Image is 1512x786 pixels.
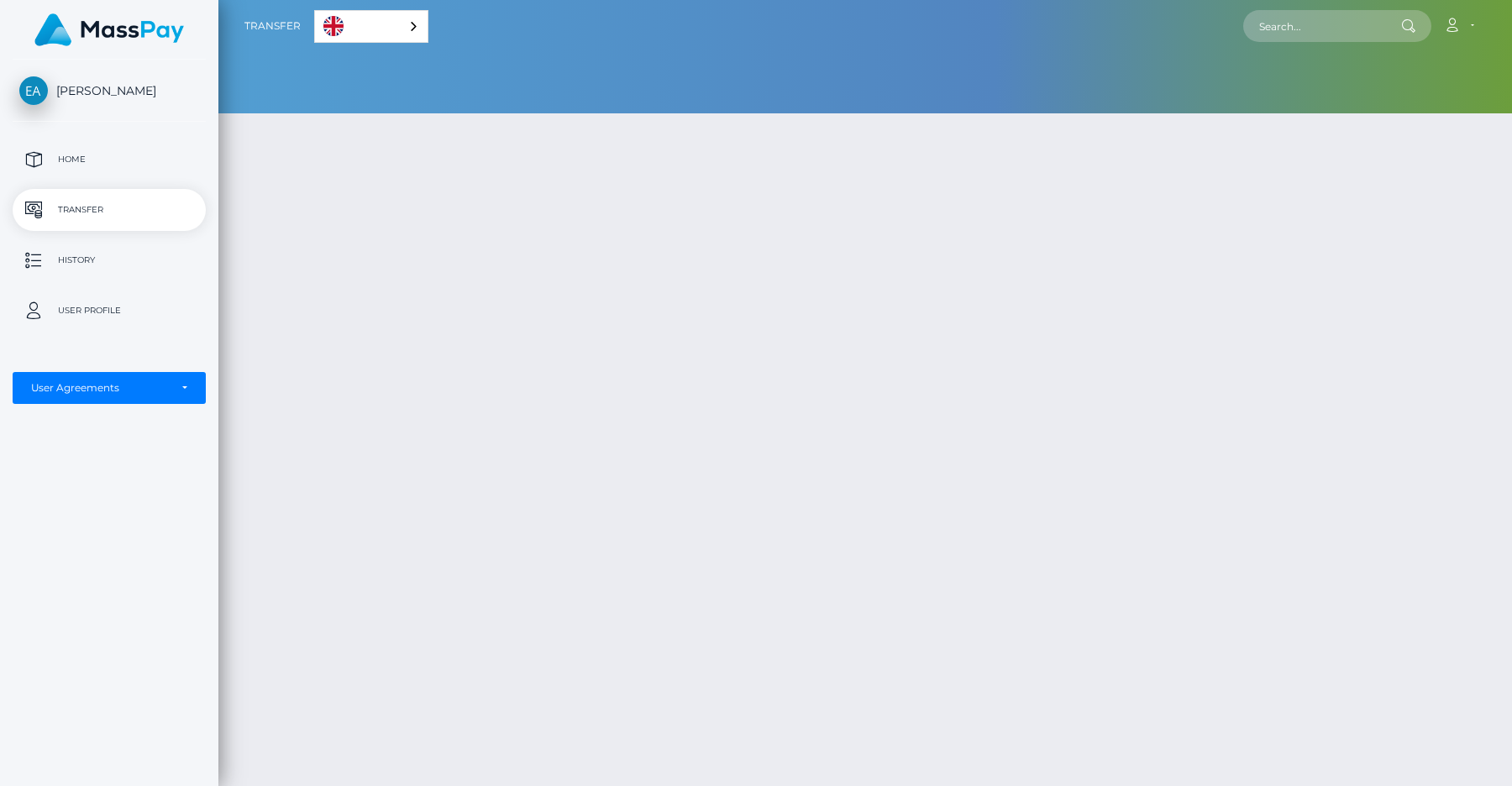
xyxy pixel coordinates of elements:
[31,381,169,395] div: User Agreements
[19,298,199,323] p: User Profile
[13,189,206,231] a: Transfer
[13,83,206,98] span: [PERSON_NAME]
[314,10,428,43] aside: Language selected: English
[13,239,206,281] a: History
[19,197,199,223] p: Transfer
[314,10,428,43] div: Language
[19,147,199,172] p: Home
[1243,10,1401,42] input: Search...
[19,248,199,273] p: History
[244,8,301,44] a: Transfer
[34,13,184,46] img: MassPay
[13,139,206,181] a: Home
[13,372,206,404] button: User Agreements
[315,11,428,42] a: English
[13,290,206,332] a: User Profile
